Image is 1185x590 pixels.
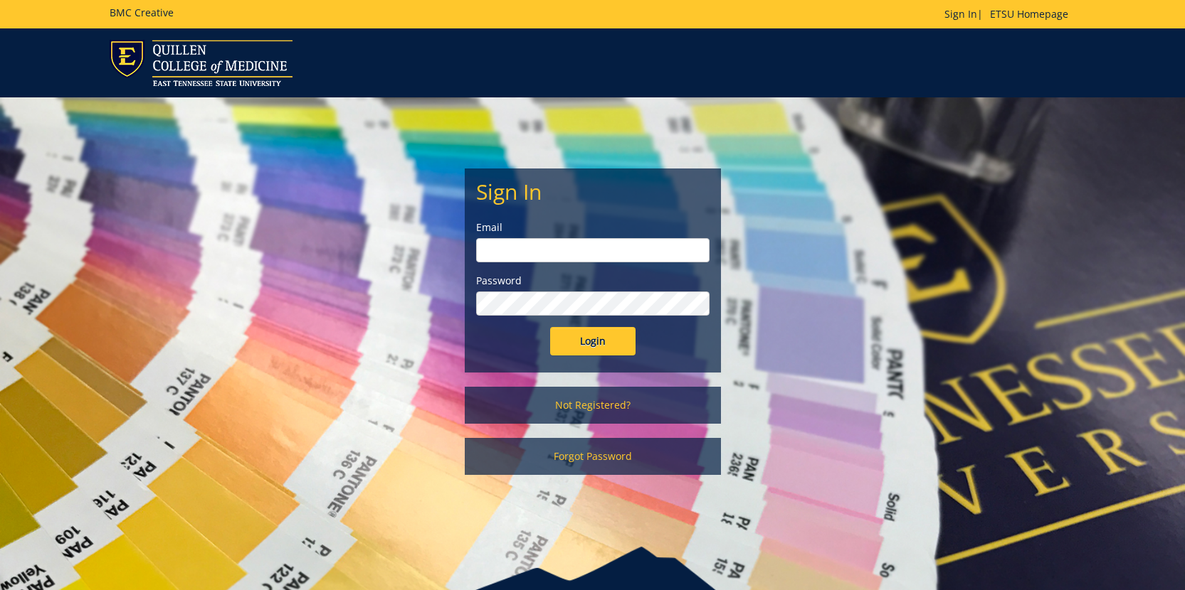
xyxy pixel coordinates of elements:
label: Email [476,220,710,235]
label: Password [476,274,710,288]
a: ETSU Homepage [983,7,1075,21]
a: Forgot Password [465,438,721,475]
a: Sign In [944,7,977,21]
input: Login [550,327,636,355]
h5: BMC Creative [110,7,174,18]
img: ETSU logo [110,40,293,86]
h2: Sign In [476,180,710,203]
p: | [944,7,1075,21]
a: Not Registered? [465,387,721,424]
